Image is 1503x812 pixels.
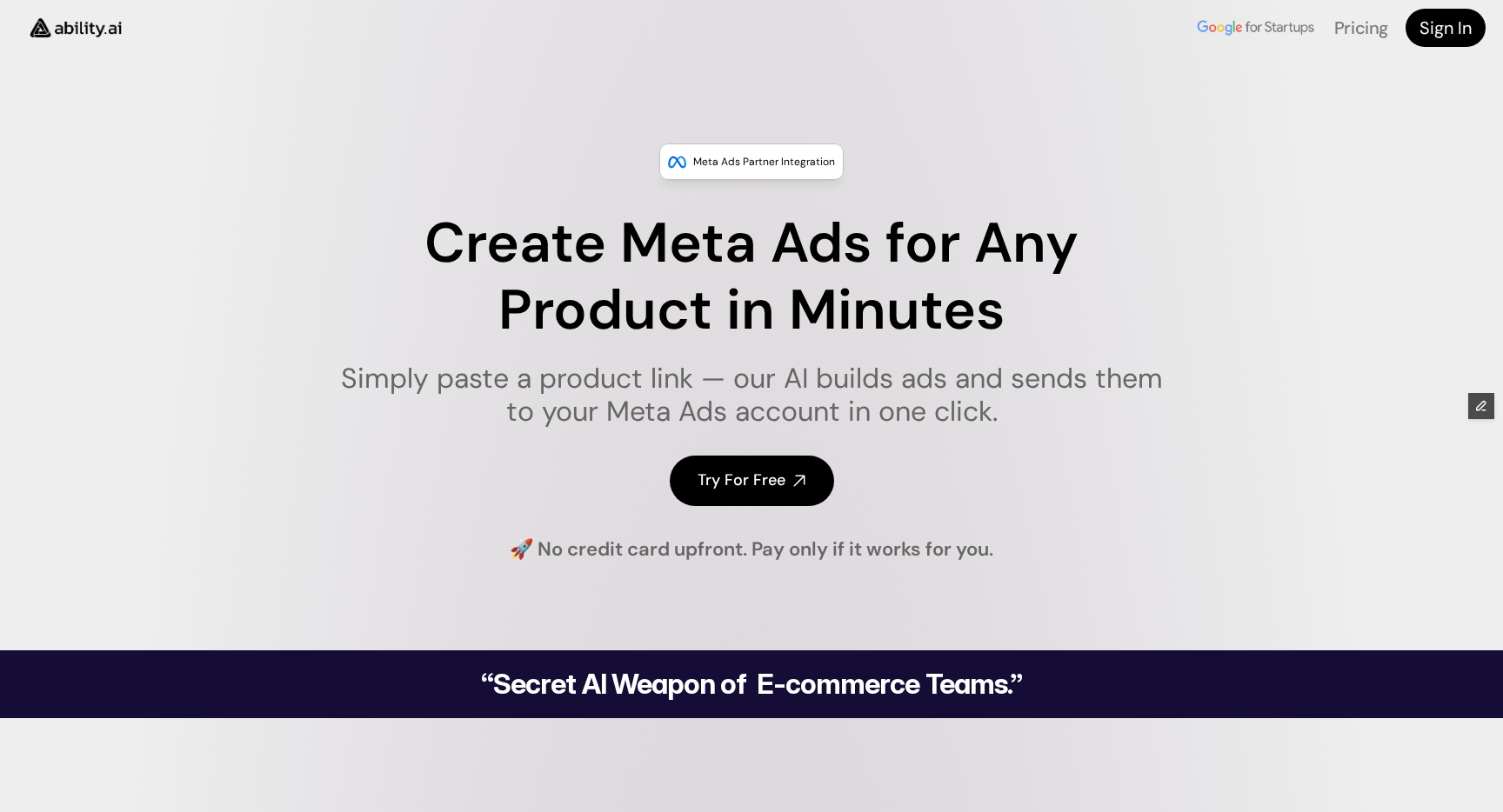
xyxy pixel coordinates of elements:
[1406,9,1486,47] a: Sign In
[1334,17,1388,39] a: Pricing
[330,210,1174,344] h1: Create Meta Ads for Any Product in Minutes
[1419,16,1472,40] h4: Sign In
[1468,393,1494,419] button: Edit Framer Content
[693,153,835,170] p: Meta Ads Partner Integration
[330,362,1174,429] h1: Simply paste a product link — our AI builds ads and sends them to your Meta Ads account in one cl...
[698,469,785,491] h4: Try For Free
[437,670,1066,698] h2: “Secret AI Weapon of E-commerce Teams.”
[670,456,834,505] a: Try For Free
[510,536,993,563] h4: 🚀 No credit card upfront. Pay only if it works for you.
